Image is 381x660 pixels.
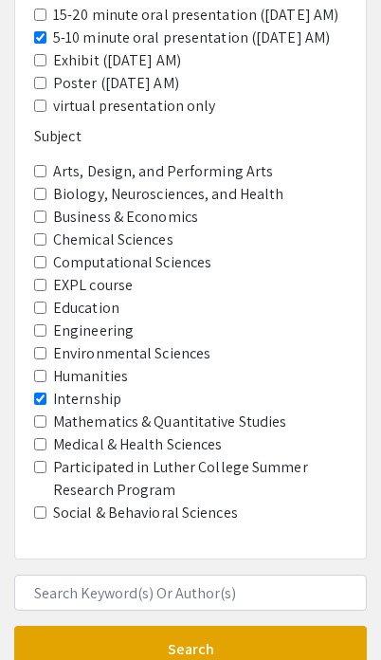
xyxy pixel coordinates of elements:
label: Biology, Neurosciences, and Health [53,183,283,206]
label: virtual presentation only [53,95,216,118]
label: Internship [53,388,121,411]
h6: Subject [34,127,347,145]
label: Education [53,297,119,320]
label: Medical & Health Sciences [53,433,223,456]
label: Business & Economics [53,206,198,229]
label: Humanities [53,365,128,388]
label: Exhibit ([DATE] AM) [53,49,181,72]
label: EXPL course [53,274,133,297]
input: Search Keyword(s) Or Author(s) [14,575,367,611]
label: Participated in Luther College Summer Research Program [53,456,347,502]
label: Engineering [53,320,134,342]
label: Poster ([DATE] AM) [53,72,179,95]
label: 5-10 minute oral presentation ([DATE] AM) [53,27,330,49]
label: Arts, Design, and Performing Arts [53,160,273,183]
label: Computational Sciences [53,251,211,274]
label: Social & Behavioral Sciences [53,502,238,524]
label: Environmental Sciences [53,342,210,365]
label: 15-20 minute oral presentation ([DATE] AM) [53,4,338,27]
label: Chemical Sciences [53,229,173,251]
label: Mathematics & Quantitative Studies [53,411,286,433]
